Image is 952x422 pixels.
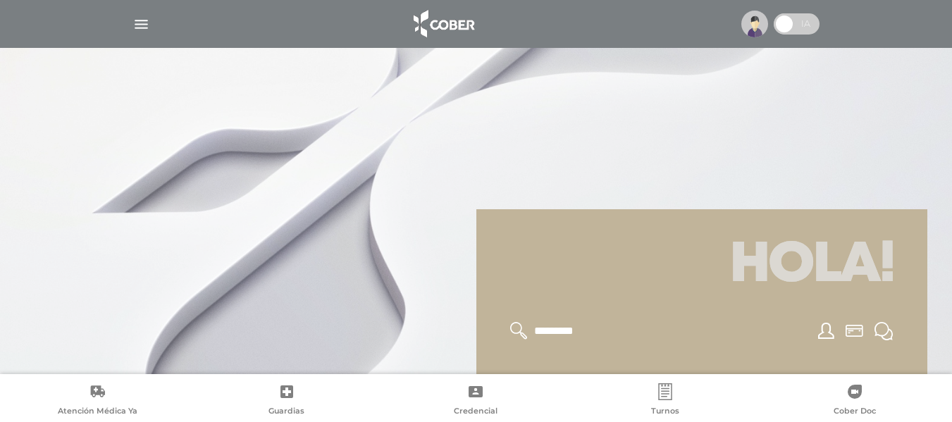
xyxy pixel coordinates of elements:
a: Turnos [571,383,760,419]
h1: Hola! [493,226,910,305]
span: Credencial [454,406,497,418]
img: logo_cober_home-white.png [406,7,480,41]
span: Guardias [268,406,304,418]
span: Cober Doc [834,406,876,418]
a: Atención Médica Ya [3,383,192,419]
a: Guardias [192,383,382,419]
a: Cober Doc [760,383,949,419]
span: Turnos [651,406,679,418]
span: Atención Médica Ya [58,406,137,418]
a: Credencial [381,383,571,419]
img: Cober_menu-lines-white.svg [132,15,150,33]
img: profile-placeholder.svg [741,11,768,37]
